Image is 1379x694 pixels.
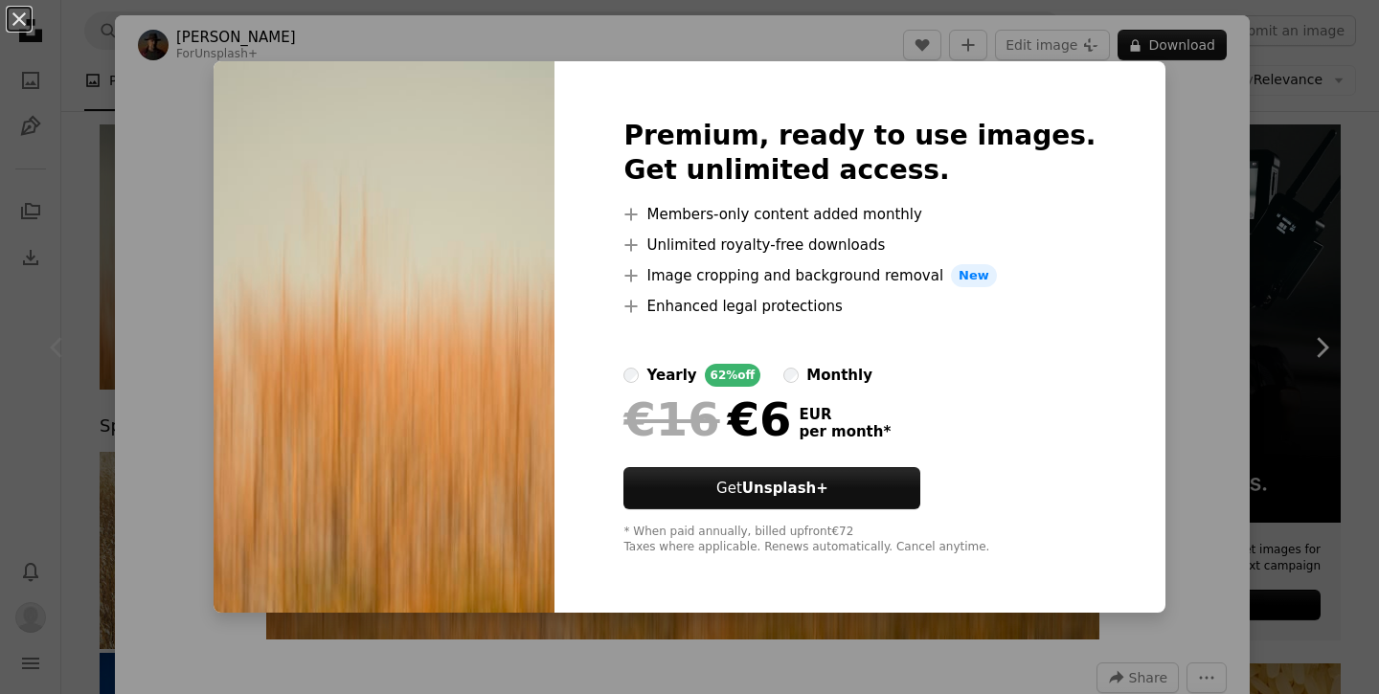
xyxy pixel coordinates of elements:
img: premium_photo-1757859914297-4b2c42ee91d3 [214,61,554,613]
li: Members-only content added monthly [623,203,1096,226]
strong: Unsplash+ [742,480,828,497]
span: New [951,264,997,287]
li: Image cropping and background removal [623,264,1096,287]
div: yearly [646,364,696,387]
input: monthly [783,368,799,383]
h2: Premium, ready to use images. Get unlimited access. [623,119,1096,188]
div: * When paid annually, billed upfront €72 Taxes where applicable. Renews automatically. Cancel any... [623,525,1096,555]
a: GetUnsplash+ [623,467,920,509]
li: Enhanced legal protections [623,295,1096,318]
span: EUR [799,406,891,423]
li: Unlimited royalty-free downloads [623,234,1096,257]
span: per month * [799,423,891,440]
span: €16 [623,394,719,444]
div: 62% off [705,364,761,387]
div: monthly [806,364,872,387]
div: €6 [623,394,791,444]
input: yearly62%off [623,368,639,383]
